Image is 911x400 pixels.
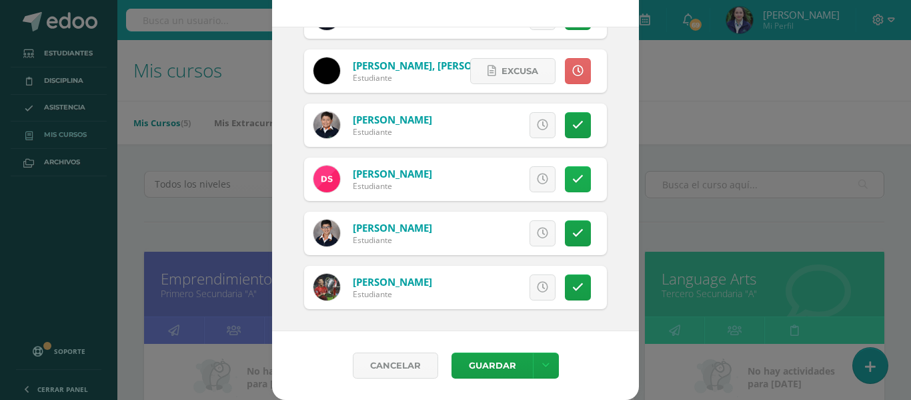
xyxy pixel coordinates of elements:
div: Estudiante [353,126,432,138]
img: 09e9f488d7082b0bcc8c3e62a5fd1ec4.png [313,112,340,138]
img: 52b8948527756db9d4bbc669f41e025b.png [313,166,340,192]
img: 38805bda6c1e406dedb1a2f0b308dea7.png [313,57,340,84]
a: [PERSON_NAME] [353,113,432,126]
span: Excusa [466,221,503,246]
div: Estudiante [353,234,432,246]
button: Guardar [451,353,533,379]
div: Estudiante [353,180,432,192]
a: Excusa [470,58,556,84]
div: Estudiante [353,288,432,300]
a: Cancelar [353,353,438,379]
div: Estudiante [353,72,513,83]
img: 35b3e47deda11a17833726fe7f6592af.png [313,220,340,246]
span: Excusa [502,59,538,83]
img: dc4fea1b39ff88a4abf272b4b6d6d771.png [313,274,340,301]
span: Excusa [466,167,503,192]
a: [PERSON_NAME], [PERSON_NAME] [353,59,517,72]
a: [PERSON_NAME] [353,167,432,180]
a: [PERSON_NAME] [353,221,432,234]
a: [PERSON_NAME] [353,275,432,288]
span: Excusa [466,113,503,138]
span: Excusa [466,275,503,300]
